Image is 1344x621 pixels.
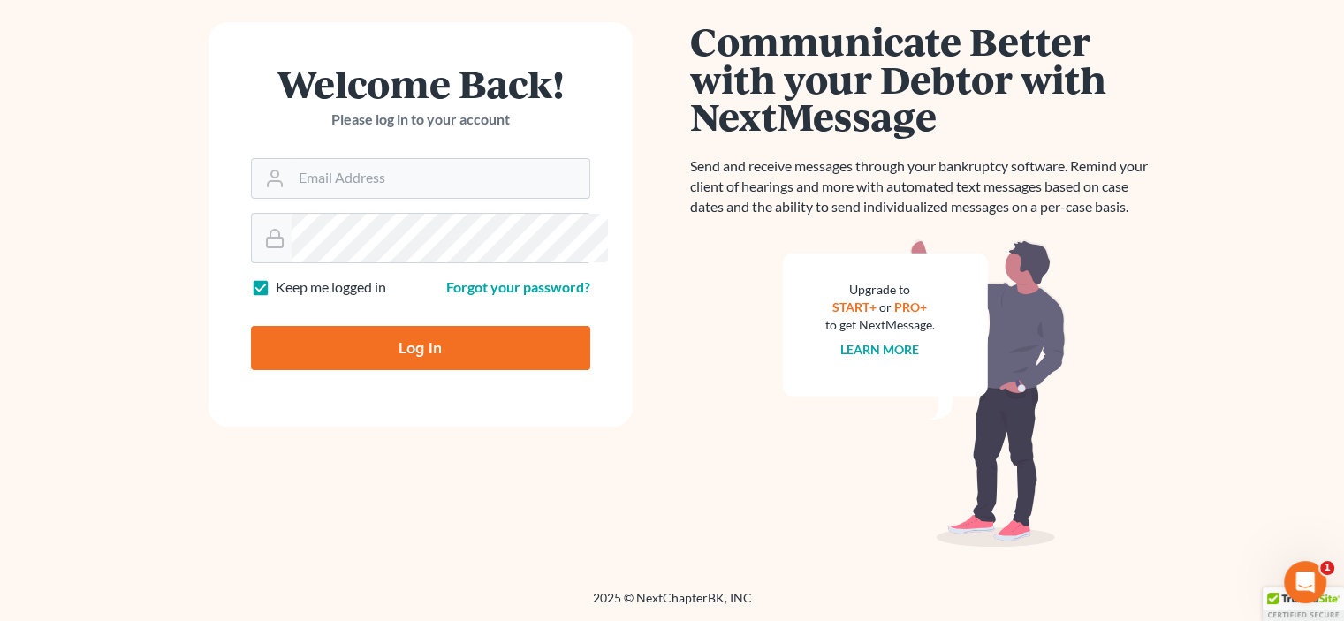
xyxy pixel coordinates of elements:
[783,239,1066,548] img: nextmessage_bg-59042aed3d76b12b5cd301f8e5b87938c9018125f34e5fa2b7a6b67550977c72.svg
[446,278,590,295] a: Forgot your password?
[251,110,590,130] p: Please log in to your account
[690,156,1158,217] p: Send and receive messages through your bankruptcy software. Remind your client of hearings and mo...
[832,299,877,314] a: START+
[1320,561,1334,575] span: 1
[1284,561,1326,603] iframe: Intercom live chat
[276,277,386,298] label: Keep me logged in
[894,299,927,314] a: PRO+
[292,159,589,198] input: Email Address
[825,316,935,334] div: to get NextMessage.
[1263,587,1344,621] div: TrustedSite Certified
[251,64,590,102] h1: Welcome Back!
[840,342,919,357] a: Learn more
[690,22,1158,135] h1: Communicate Better with your Debtor with NextMessage
[825,281,935,299] div: Upgrade to
[251,326,590,370] input: Log In
[879,299,892,314] span: or
[169,589,1176,621] div: 2025 © NextChapterBK, INC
